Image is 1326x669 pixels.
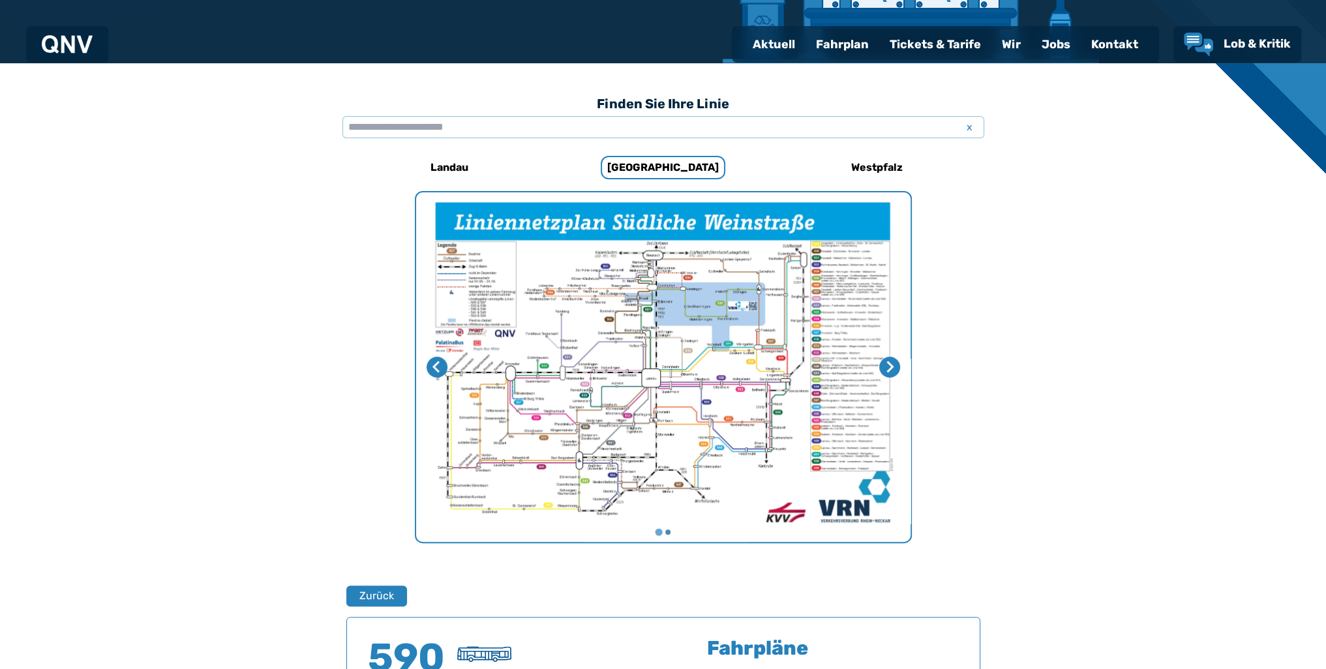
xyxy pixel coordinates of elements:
[416,528,911,537] ul: Wählen Sie eine Seite zum Anzeigen
[342,89,984,118] h3: Finden Sie Ihre Linie
[1081,27,1149,61] a: Kontakt
[601,156,725,179] h6: [GEOGRAPHIC_DATA]
[346,586,407,606] button: Zurück
[1031,27,1081,61] a: Jobs
[846,157,908,178] h6: Westpfalz
[806,27,879,61] a: Fahrplan
[416,192,911,542] div: My Favorite Images
[1224,37,1291,51] span: Lob & Kritik
[791,152,964,183] a: Westpfalz
[577,152,750,183] a: [GEOGRAPHIC_DATA]
[346,586,399,606] a: Zurück
[425,157,474,178] h6: Landau
[427,357,447,378] button: Letzte Seite
[742,27,806,61] a: Aktuell
[665,529,671,535] button: Gehe zu Seite 2
[961,119,979,135] span: x
[879,27,991,61] a: Tickets & Tarife
[457,646,511,662] img: Überlandbus
[363,152,536,183] a: Landau
[1184,33,1291,56] a: Lob & Kritik
[655,529,662,536] button: Gehe zu Seite 1
[879,357,900,378] button: Nächste Seite
[416,192,911,542] img: Netzpläne Südpfalz Seite 1 von 2
[42,35,93,53] img: QNV Logo
[707,638,808,658] h5: Fahrpläne
[42,31,93,57] a: QNV Logo
[416,192,911,542] li: 1 von 2
[991,27,1031,61] a: Wir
